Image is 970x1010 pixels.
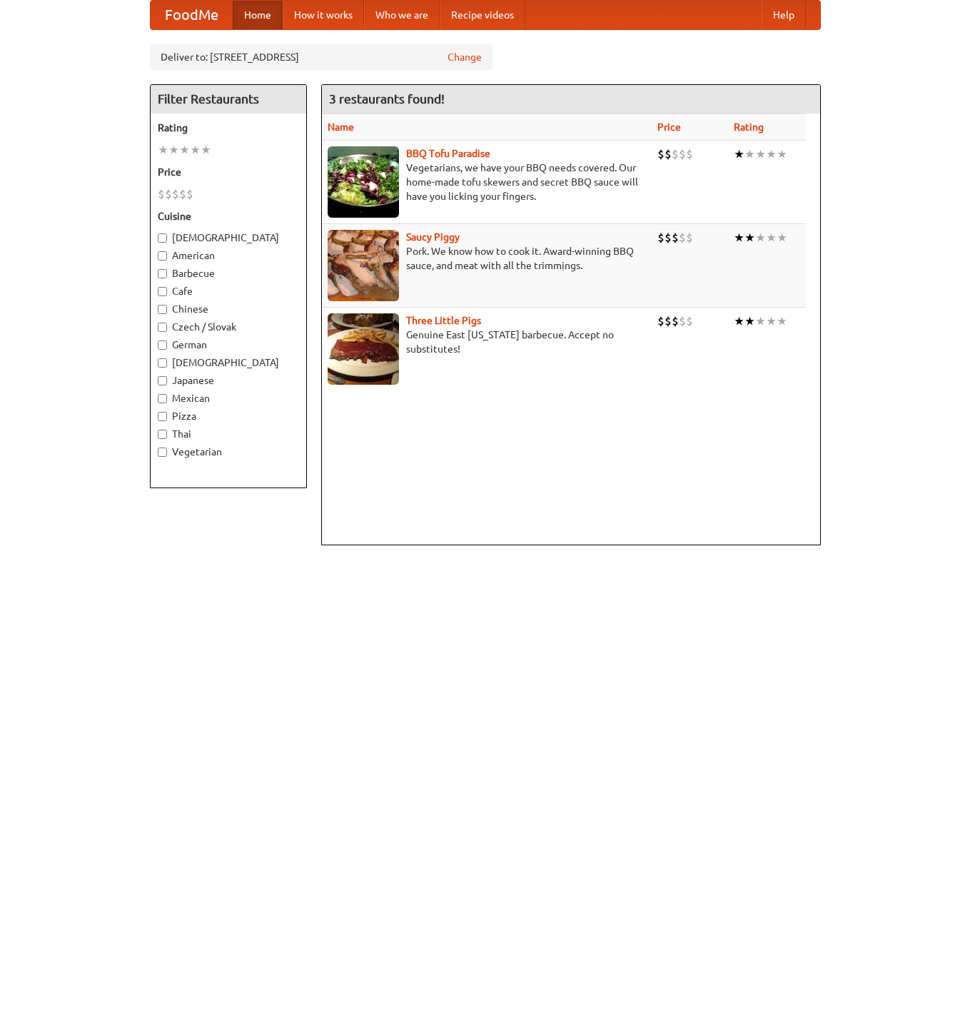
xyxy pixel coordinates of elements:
li: $ [179,186,186,202]
label: American [158,248,299,263]
p: Genuine East [US_STATE] barbecue. Accept no substitutes! [328,328,646,356]
div: Deliver to: [STREET_ADDRESS] [150,44,492,70]
li: $ [186,186,193,202]
li: ★ [766,146,777,162]
li: ★ [777,146,787,162]
li: ★ [744,313,755,329]
label: Japanese [158,373,299,388]
a: How it works [283,1,364,29]
li: ★ [179,142,190,158]
li: $ [686,230,693,246]
a: Name [328,121,354,133]
li: $ [158,186,165,202]
li: $ [657,146,665,162]
input: American [158,251,167,261]
li: ★ [744,230,755,246]
a: FoodMe [151,1,233,29]
p: Vegetarians, we have your BBQ needs covered. Our home-made tofu skewers and secret BBQ sauce will... [328,161,646,203]
h5: Price [158,165,299,179]
li: $ [686,146,693,162]
a: Home [233,1,283,29]
li: ★ [766,230,777,246]
li: $ [679,313,686,329]
li: $ [679,146,686,162]
a: Saucy Piggy [406,231,460,243]
input: German [158,340,167,350]
input: Japanese [158,376,167,385]
img: tofuparadise.jpg [328,146,399,218]
label: Cafe [158,284,299,298]
li: ★ [201,142,211,158]
label: Chinese [158,302,299,316]
label: German [158,338,299,352]
li: ★ [766,313,777,329]
li: $ [172,186,179,202]
a: Change [448,50,482,64]
a: Price [657,121,681,133]
a: Rating [734,121,764,133]
li: ★ [158,142,168,158]
li: $ [665,146,672,162]
input: Thai [158,430,167,439]
img: littlepigs.jpg [328,313,399,385]
li: $ [686,313,693,329]
li: ★ [744,146,755,162]
input: Mexican [158,394,167,403]
li: $ [672,313,679,329]
label: [DEMOGRAPHIC_DATA] [158,355,299,370]
li: $ [672,230,679,246]
label: Pizza [158,409,299,423]
h5: Rating [158,121,299,135]
input: [DEMOGRAPHIC_DATA] [158,233,167,243]
input: [DEMOGRAPHIC_DATA] [158,358,167,368]
li: ★ [755,230,766,246]
li: ★ [777,230,787,246]
a: Recipe videos [440,1,525,29]
li: ★ [755,313,766,329]
li: ★ [734,313,744,329]
label: Barbecue [158,266,299,281]
label: [DEMOGRAPHIC_DATA] [158,231,299,245]
label: Czech / Slovak [158,320,299,334]
a: BBQ Tofu Paradise [406,148,490,159]
li: $ [665,313,672,329]
a: Help [762,1,806,29]
img: saucy.jpg [328,230,399,301]
input: Chinese [158,305,167,314]
li: $ [665,230,672,246]
li: ★ [755,146,766,162]
h4: Filter Restaurants [151,85,306,113]
label: Vegetarian [158,445,299,459]
li: $ [657,230,665,246]
a: Three Little Pigs [406,315,481,326]
li: $ [165,186,172,202]
input: Pizza [158,412,167,421]
li: $ [672,146,679,162]
input: Barbecue [158,269,167,278]
ng-pluralize: 3 restaurants found! [329,92,445,106]
a: Who we are [364,1,440,29]
input: Cafe [158,287,167,296]
li: ★ [777,313,787,329]
li: ★ [168,142,179,158]
li: $ [679,230,686,246]
li: $ [657,313,665,329]
h5: Cuisine [158,209,299,223]
input: Czech / Slovak [158,323,167,332]
label: Thai [158,427,299,441]
input: Vegetarian [158,448,167,457]
label: Mexican [158,391,299,405]
li: ★ [190,142,201,158]
p: Pork. We know how to cook it. Award-winning BBQ sauce, and meat with all the trimmings. [328,244,646,273]
li: ★ [734,146,744,162]
li: ★ [734,230,744,246]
